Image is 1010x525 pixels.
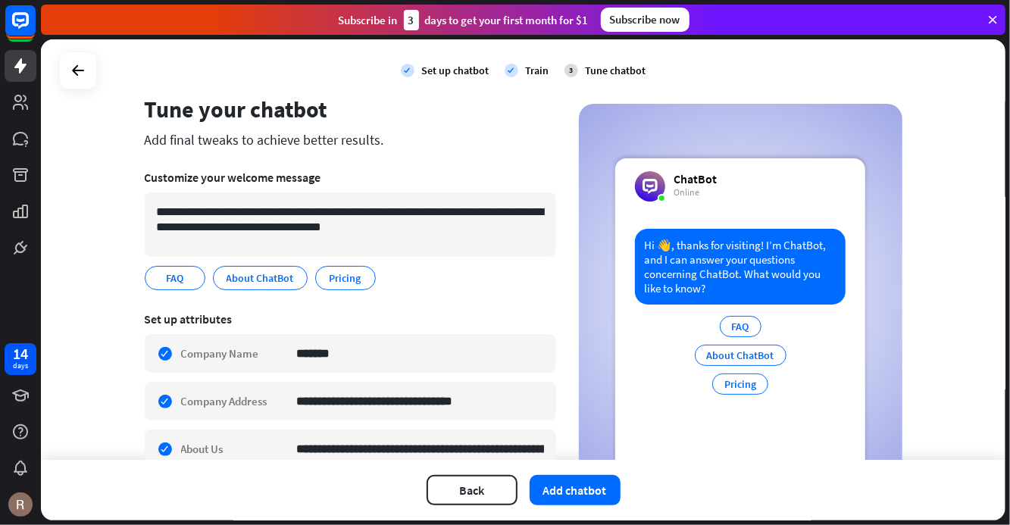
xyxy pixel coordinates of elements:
i: check [401,64,414,77]
span: Pricing [328,270,363,286]
div: Set up attributes [145,311,556,327]
button: Back [427,475,518,505]
div: Pricing [712,373,768,395]
div: days [13,361,28,371]
div: Tune your chatbot [145,95,556,123]
div: ChatBot [674,171,717,186]
div: Online [674,186,717,198]
span: FAQ [164,270,185,286]
div: Hi 👋, thanks for visiting! I’m ChatBot, and I can answer your questions concerning ChatBot. What ... [635,229,846,305]
div: Customize your welcome message [145,170,556,185]
button: Add chatbot [530,475,621,505]
a: 14 days [5,343,36,375]
div: 14 [13,347,28,361]
div: About ChatBot [695,345,786,366]
div: FAQ [720,316,761,337]
div: Train [526,64,549,77]
i: check [505,64,518,77]
div: 3 [404,10,419,30]
div: Subscribe now [601,8,689,32]
div: Add final tweaks to achieve better results. [145,131,556,148]
div: Tune chatbot [586,64,646,77]
div: Subscribe in days to get your first month for $1 [339,10,589,30]
span: About ChatBot [225,270,295,286]
div: Set up chatbot [422,64,489,77]
button: Open LiveChat chat widget [12,6,58,52]
div: 3 [564,64,578,77]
